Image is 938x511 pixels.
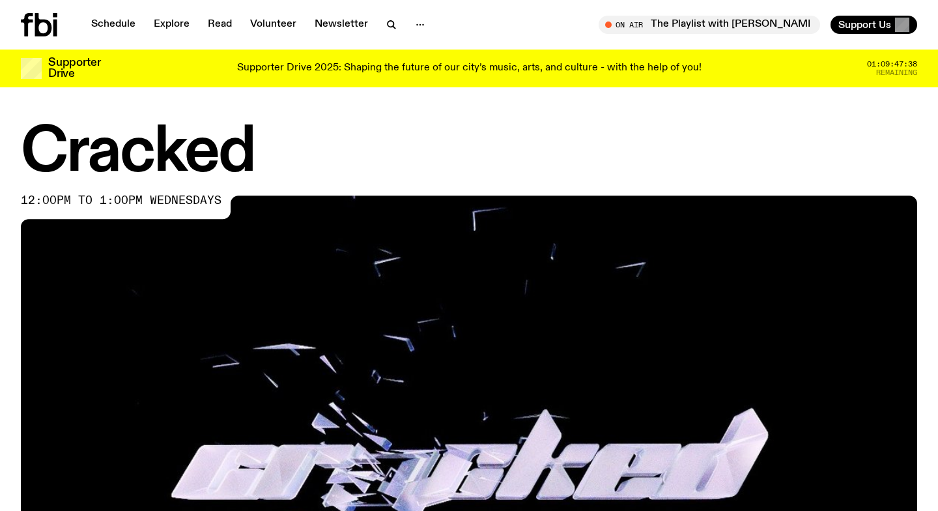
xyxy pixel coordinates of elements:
span: 01:09:47:38 [867,61,917,68]
a: Volunteer [242,16,304,34]
span: Remaining [876,69,917,76]
h1: Cracked [21,124,917,182]
h3: Supporter Drive [48,57,100,80]
button: On AirThe Playlist with [PERSON_NAME] and [PERSON_NAME] [599,16,820,34]
button: Support Us [831,16,917,34]
a: Newsletter [307,16,376,34]
span: Support Us [838,19,891,31]
p: Supporter Drive 2025: Shaping the future of our city’s music, arts, and culture - with the help o... [237,63,702,74]
a: Schedule [83,16,143,34]
span: 12:00pm to 1:00pm wednesdays [21,196,221,206]
a: Read [200,16,240,34]
a: Explore [146,16,197,34]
